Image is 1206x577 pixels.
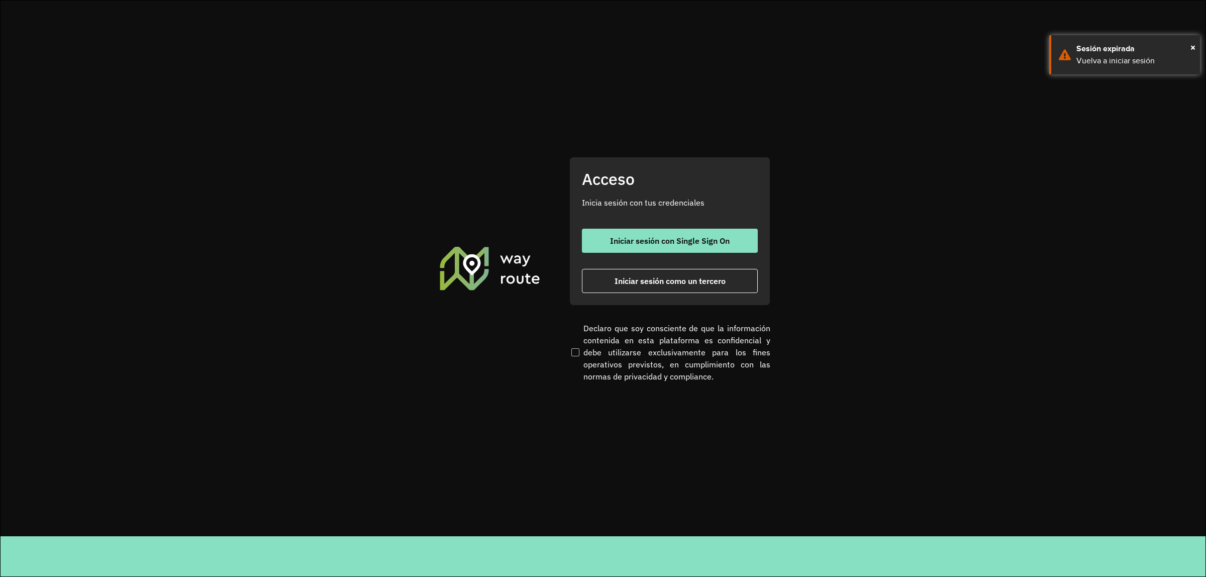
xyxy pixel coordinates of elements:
[582,197,758,209] p: Inicia sesión con tus credenciales
[582,269,758,293] button: button
[615,277,726,285] span: Iniciar sesión como un tercero
[1076,43,1192,55] div: Sesión expirada
[610,237,730,245] span: Iniciar sesión con Single Sign On
[582,229,758,253] button: button
[569,322,770,382] label: Declaro que soy consciente de que la información contenida en esta plataforma es confidencial y d...
[438,245,542,292] img: Roteirizador AmbevTech
[1190,40,1195,55] span: ×
[1076,55,1192,67] div: Vuelva a iniciar sesión
[1190,40,1195,55] button: Close
[582,169,758,188] h2: Acceso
